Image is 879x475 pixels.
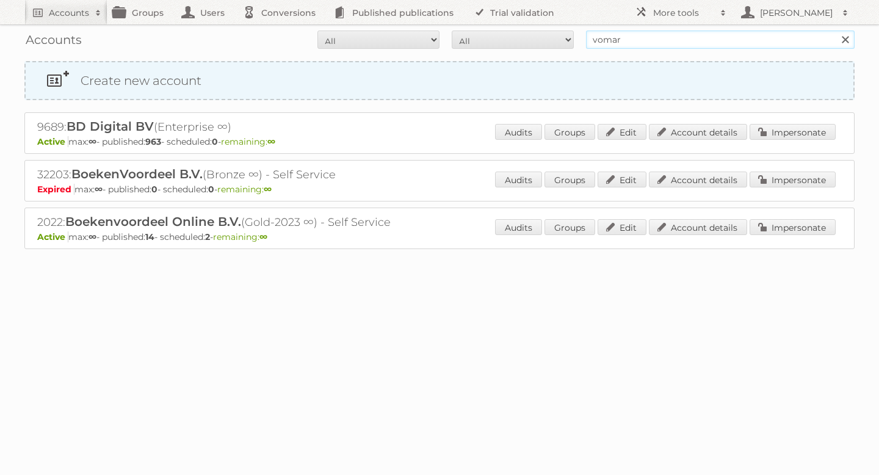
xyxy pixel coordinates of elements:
[208,184,214,195] strong: 0
[221,136,275,147] span: remaining:
[649,124,747,140] a: Account details
[37,231,842,242] p: max: - published: - scheduled: -
[544,219,595,235] a: Groups
[89,136,96,147] strong: ∞
[495,172,542,187] a: Audits
[49,7,89,19] h2: Accounts
[37,167,465,183] h2: 32203: (Bronze ∞) - Self Service
[649,219,747,235] a: Account details
[37,231,68,242] span: Active
[757,7,836,19] h2: [PERSON_NAME]
[89,231,96,242] strong: ∞
[37,136,842,147] p: max: - published: - scheduled: -
[26,62,853,99] a: Create new account
[544,124,595,140] a: Groups
[145,231,154,242] strong: 14
[145,136,161,147] strong: 963
[598,124,646,140] a: Edit
[151,184,157,195] strong: 0
[37,119,465,135] h2: 9689: (Enterprise ∞)
[95,184,103,195] strong: ∞
[37,184,74,195] span: Expired
[653,7,714,19] h2: More tools
[205,231,210,242] strong: 2
[212,136,218,147] strong: 0
[750,219,836,235] a: Impersonate
[264,184,272,195] strong: ∞
[67,119,154,134] span: BD Digital BV
[37,214,465,230] h2: 2022: (Gold-2023 ∞) - Self Service
[267,136,275,147] strong: ∞
[65,214,241,229] span: Boekenvoordeel Online B.V.
[213,231,267,242] span: remaining:
[259,231,267,242] strong: ∞
[37,184,842,195] p: max: - published: - scheduled: -
[37,136,68,147] span: Active
[544,172,595,187] a: Groups
[750,172,836,187] a: Impersonate
[649,172,747,187] a: Account details
[598,172,646,187] a: Edit
[217,184,272,195] span: remaining:
[495,124,542,140] a: Audits
[71,167,203,181] span: BoekenVoordeel B.V.
[750,124,836,140] a: Impersonate
[495,219,542,235] a: Audits
[598,219,646,235] a: Edit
